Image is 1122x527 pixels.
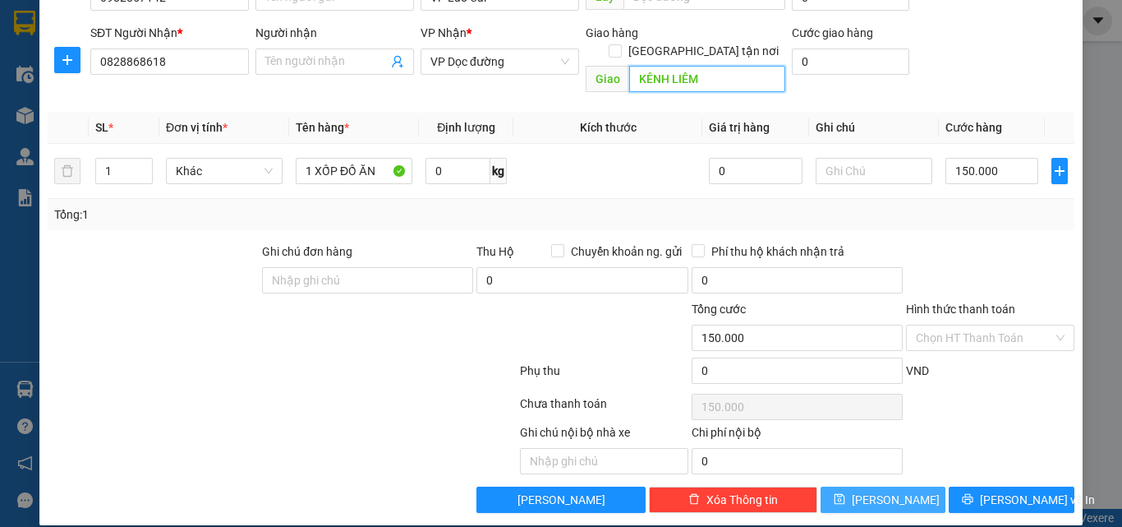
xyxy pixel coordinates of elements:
[517,491,605,509] span: [PERSON_NAME]
[518,362,690,391] div: Phụ thu
[962,493,973,506] span: printer
[586,66,629,92] span: Giao
[430,49,569,74] span: VP Dọc đường
[520,423,688,448] div: Ghi chú nội bộ nhà xe
[54,47,80,73] button: plus
[1051,158,1068,184] button: plus
[692,303,746,316] span: Tổng cước
[809,112,939,144] th: Ghi chú
[564,243,688,261] span: Chuyển khoản ng. gửi
[55,53,80,67] span: plus
[296,158,412,184] input: VD: Bàn, Ghế
[649,487,817,513] button: deleteXóa Thông tin
[166,121,228,134] span: Đơn vị tính
[391,55,404,68] span: user-add
[906,364,929,377] span: VND
[54,206,435,224] div: Tổng: 1
[421,26,467,39] span: VP Nhận
[518,395,690,423] div: Chưa thanh toán
[176,159,273,183] span: Khác
[834,493,845,506] span: save
[296,121,349,134] span: Tên hàng
[622,42,785,60] span: [GEOGRAPHIC_DATA] tận nơi
[262,267,473,294] input: Ghi chú đơn hàng
[821,487,946,513] button: save[PERSON_NAME]
[262,245,352,258] label: Ghi chú đơn hàng
[580,121,637,134] span: Kích thước
[852,491,940,509] span: [PERSON_NAME]
[792,26,873,39] label: Cước giao hàng
[705,243,851,261] span: Phí thu hộ khách nhận trả
[1052,164,1067,178] span: plus
[490,158,507,184] span: kg
[520,448,688,474] input: Nhập ghi chú
[586,26,638,39] span: Giao hàng
[255,24,414,42] div: Người nhận
[476,245,514,258] span: Thu Hộ
[906,303,1015,316] label: Hình thức thanh toán
[688,493,700,506] span: delete
[816,158,932,184] input: Ghi Chú
[949,487,1074,513] button: printer[PERSON_NAME] và In
[945,121,1002,134] span: Cước hàng
[629,66,785,92] input: Dọc đường
[709,158,802,184] input: 0
[476,487,645,513] button: [PERSON_NAME]
[95,121,108,134] span: SL
[980,491,1095,509] span: [PERSON_NAME] và In
[54,158,80,184] button: delete
[709,121,770,134] span: Giá trị hàng
[706,491,778,509] span: Xóa Thông tin
[692,423,903,448] div: Chi phí nội bộ
[437,121,495,134] span: Định lượng
[90,24,249,42] div: SĐT Người Nhận
[792,49,909,75] input: Cước giao hàng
